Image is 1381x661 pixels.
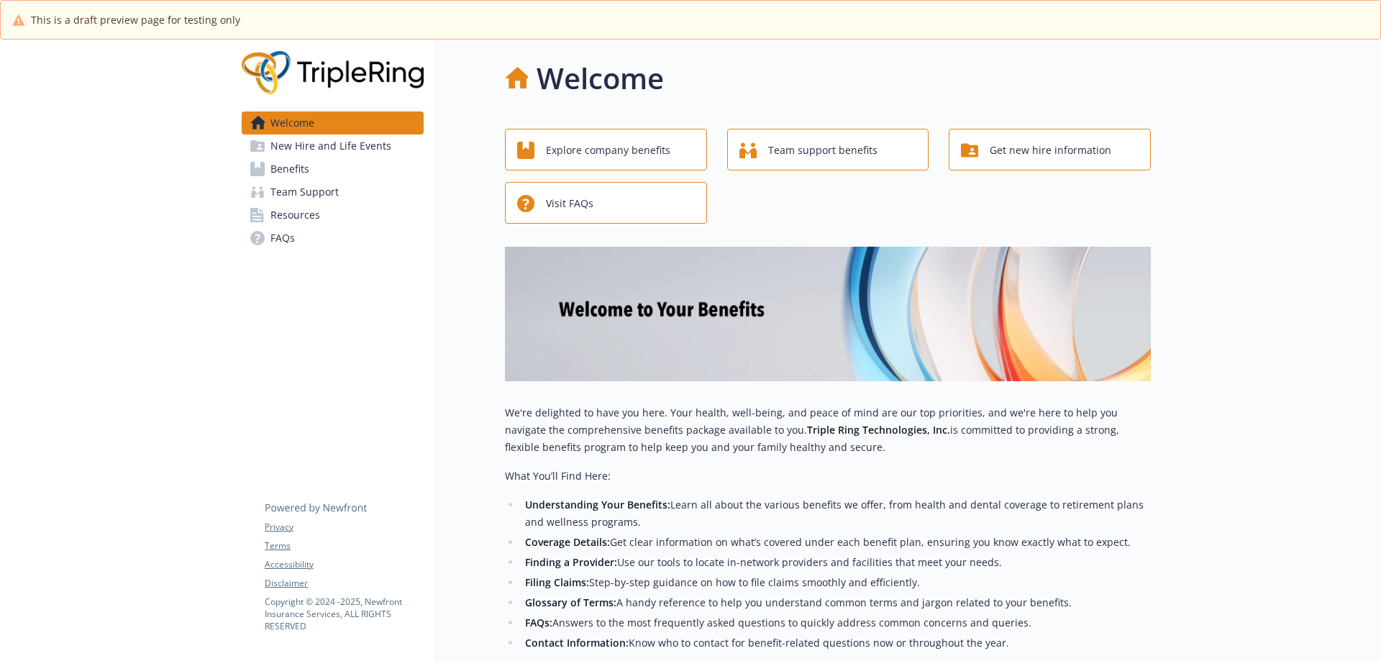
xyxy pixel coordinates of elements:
[265,521,423,534] a: Privacy
[270,181,339,204] span: Team Support
[505,404,1151,456] p: We're delighted to have you here. Your health, well-being, and peace of mind are our top prioriti...
[270,227,295,250] span: FAQs
[265,539,423,552] a: Terms
[521,496,1151,531] li: Learn all about the various benefits we offer, from health and dental coverage to retirement plan...
[546,190,593,217] span: Visit FAQs
[242,227,424,250] a: FAQs
[525,498,670,511] strong: Understanding Your Benefits:
[525,535,610,549] strong: Coverage Details:
[242,158,424,181] a: Benefits
[727,129,929,170] button: Team support benefits
[505,247,1151,381] img: overview page banner
[270,204,320,227] span: Resources
[265,596,423,632] p: Copyright © 2024 - 2025 , Newfront Insurance Services, ALL RIGHTS RESERVED
[270,158,309,181] span: Benefits
[521,634,1151,652] li: Know who to contact for benefit-related questions now or throughout the year.
[505,129,707,170] button: Explore company benefits
[31,12,240,27] span: This is a draft preview page for testing only
[505,182,707,224] button: Visit FAQs
[265,577,423,590] a: Disclaimer
[525,596,616,609] strong: Glossary of Terms:
[242,135,424,158] a: New Hire and Life Events
[242,111,424,135] a: Welcome
[525,616,552,629] strong: FAQs:
[242,204,424,227] a: Resources
[521,554,1151,571] li: Use our tools to locate in-network providers and facilities that meet your needs.
[270,111,314,135] span: Welcome
[546,137,670,164] span: Explore company benefits
[521,534,1151,551] li: Get clear information on what’s covered under each benefit plan, ensuring you know exactly what t...
[521,594,1151,611] li: A handy reference to help you understand common terms and jargon related to your benefits.
[265,558,423,571] a: Accessibility
[525,555,617,569] strong: Finding a Provider:
[990,137,1111,164] span: Get new hire information
[525,575,589,589] strong: Filing Claims:
[270,135,391,158] span: New Hire and Life Events
[505,468,1151,485] p: What You’ll Find Here:
[521,574,1151,591] li: Step-by-step guidance on how to file claims smoothly and efficiently.
[521,614,1151,632] li: Answers to the most frequently asked questions to quickly address common concerns and queries.
[768,137,878,164] span: Team support benefits
[242,181,424,204] a: Team Support
[807,423,950,437] strong: Triple Ring Technologies, Inc.
[525,636,629,649] strong: Contact Information:
[537,57,664,100] h1: Welcome
[949,129,1151,170] button: Get new hire information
